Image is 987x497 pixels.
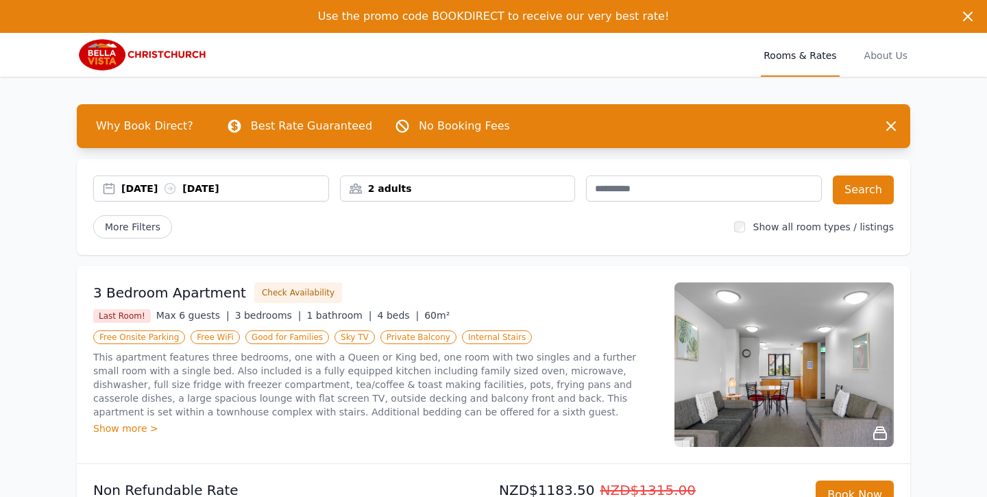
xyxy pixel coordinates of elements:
[235,310,302,321] span: 3 bedrooms |
[419,118,510,134] p: No Booking Fees
[334,330,375,344] span: Sky TV
[93,215,172,239] span: More Filters
[318,10,670,23] span: Use the promo code BOOKDIRECT to receive our very best rate!
[380,330,456,344] span: Private Balcony
[462,330,532,344] span: Internal Stairs
[156,310,230,321] span: Max 6 guests |
[341,182,575,195] div: 2 adults
[424,310,450,321] span: 60m²
[245,330,329,344] span: Good for Families
[121,182,328,195] div: [DATE] [DATE]
[833,175,894,204] button: Search
[93,350,658,419] p: This apartment features three bedrooms, one with a Queen or King bed, one room with two singles a...
[93,422,658,435] div: Show more >
[77,38,209,71] img: Bella Vista Christchurch
[251,118,372,134] p: Best Rate Guaranteed
[862,33,910,77] a: About Us
[307,310,372,321] span: 1 bathroom |
[93,309,151,323] span: Last Room!
[378,310,419,321] span: 4 beds |
[753,221,894,232] label: Show all room types / listings
[85,112,204,140] span: Why Book Direct?
[761,33,839,77] a: Rooms & Rates
[93,283,246,302] h3: 3 Bedroom Apartment
[254,282,342,303] button: Check Availability
[191,330,240,344] span: Free WiFi
[93,330,185,344] span: Free Onsite Parking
